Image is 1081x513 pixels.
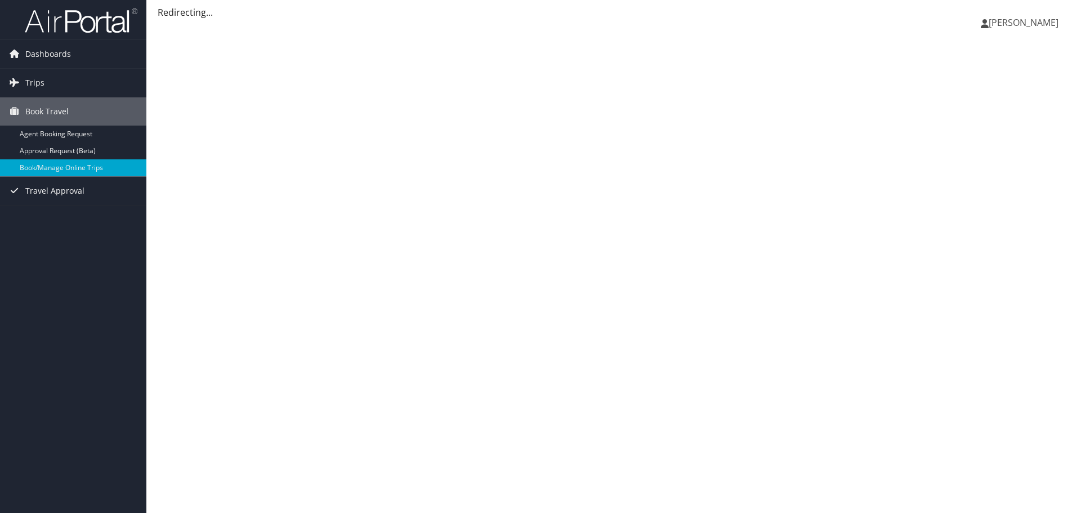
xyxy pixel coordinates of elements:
[25,97,69,126] span: Book Travel
[25,69,44,97] span: Trips
[25,7,137,34] img: airportal-logo.png
[25,40,71,68] span: Dashboards
[25,177,84,205] span: Travel Approval
[158,6,1070,19] div: Redirecting...
[989,16,1058,29] span: [PERSON_NAME]
[981,6,1070,39] a: [PERSON_NAME]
